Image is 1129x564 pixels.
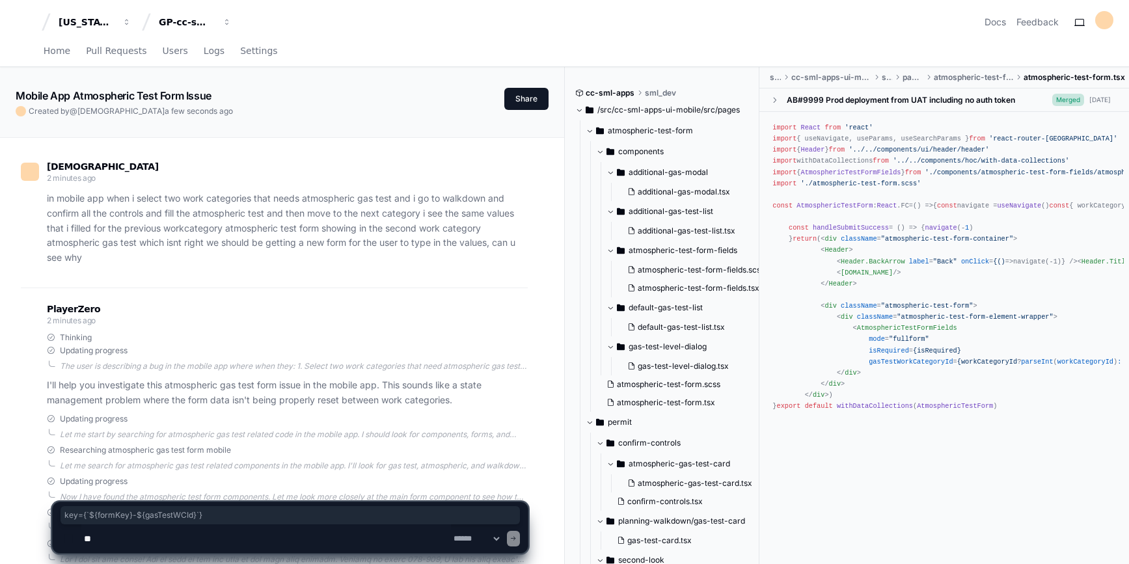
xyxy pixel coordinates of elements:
span: Updating progress [60,345,128,356]
span: AtmosphericTestFormFields [857,324,957,332]
span: AtmosphericTestFormFields [800,168,901,176]
a: Home [44,36,70,66]
span: Merged [1052,94,1084,106]
button: atmospheric-test-form [586,120,761,141]
span: 'react' [845,124,873,131]
span: return [793,235,817,243]
span: default-gas-test-list.tsx [638,322,725,332]
span: workCategoryId [1057,358,1113,366]
button: atmospheric-test-form.scss [601,375,763,394]
span: [DEMOGRAPHIC_DATA] [47,161,159,172]
span: key={`${formKey}-${gasTestWCId}`} [64,510,516,520]
span: div [829,380,841,388]
span: mode [869,335,885,343]
span: gas-test-level-dialog [629,342,707,352]
span: Header [824,246,849,254]
span: AtmosphericTestForm [917,402,993,410]
span: onClick [961,258,989,265]
span: isRequired [869,347,909,355]
p: I'll help you investigate this atmospheric gas test form issue in the mobile app. This sounds lik... [47,378,528,408]
span: const [789,224,809,232]
span: : [1117,358,1121,366]
span: 2 minutes ago [47,173,96,183]
p: in mobile app when i select two work categories that needs atmospheric gas test and i go to walkd... [47,191,528,265]
span: default-gas-test-list [629,302,703,313]
span: </ > [821,280,856,288]
span: gas-test-level-dialog.tsx [638,361,729,371]
span: Researching atmospheric gas test form mobile [60,445,231,455]
app-text-character-animate: Mobile App Atmospheric Test Form Issue [16,89,211,102]
span: "atmospheric-test-form" [881,302,973,310]
span: className [841,235,877,243]
svg: Directory [606,144,614,159]
span: import [772,157,796,165]
span: < = = => [837,258,1013,265]
svg: Directory [617,165,625,180]
svg: Directory [617,456,625,472]
span: useNavigate [997,202,1041,209]
span: import [772,168,796,176]
span: {() [993,258,1005,265]
span: handleSubmitSuccess [813,224,889,232]
button: atmospheric-gas-test-card.tsx [622,474,753,492]
span: atmospheric-gas-test-card [629,459,730,469]
span: atmospheric-test-form-fields.tsx [638,283,759,293]
svg: Directory [586,102,593,118]
span: {workCategoryId [957,358,1017,366]
span: from [905,168,921,176]
svg: Directory [617,339,625,355]
span: React [877,202,897,209]
span: div [813,391,824,399]
button: Feedback [1016,16,1059,29]
button: default-gas-test-list.tsx [622,318,765,336]
span: Users [163,47,188,55]
a: Logs [204,36,224,66]
span: permit [608,417,632,427]
span: atmospheric-test-form [934,72,1013,83]
span: Created by [29,106,233,116]
span: "Back" [933,258,957,265]
button: atmospheric-test-form-fields [606,240,772,261]
svg: Directory [617,204,625,219]
button: /src/cc-sml-apps-ui-mobile/src/pages [575,100,750,120]
span: default [805,402,833,410]
span: div [824,235,836,243]
span: () => [913,202,933,209]
span: [DOMAIN_NAME] [841,269,893,276]
span: < = > [837,313,1057,321]
span: atmospheric-test-form.tsx [617,397,715,408]
span: className [841,302,877,310]
span: Header.BackArrow [841,258,905,265]
span: sml_dev [645,88,676,98]
button: gas-test-level-dialog [606,336,772,357]
span: cc-sml-apps [586,88,634,98]
span: [DEMOGRAPHIC_DATA] [77,106,165,116]
span: div [845,369,856,377]
button: default-gas-test-list [606,297,772,318]
span: src [882,72,892,83]
span: import [772,135,796,142]
button: gas-test-level-dialog.tsx [622,357,765,375]
span: import [772,124,796,131]
span: pages [903,72,923,83]
span: < = > [821,235,1017,243]
span: atmospheric-test-form-fields [629,245,737,256]
span: </ > [837,369,861,377]
span: parseInt [1021,358,1053,366]
a: Users [163,36,188,66]
span: '../../components/ui/header/header' [849,146,989,154]
span: navigate [925,224,957,232]
span: atmospheric-test-form.scss [617,379,720,390]
span: a few seconds ago [165,106,233,116]
button: additional-gas-test-list [606,201,772,222]
span: 1 [965,224,969,232]
span: div [841,313,852,321]
span: from [829,146,845,154]
span: const [937,202,957,209]
span: import [772,146,796,154]
button: atmospheric-test-form-fields.tsx [622,279,765,297]
a: Settings [240,36,277,66]
span: "atmospheric-test-form-element-wrapper" [897,313,1053,321]
span: Header [829,280,853,288]
span: from [873,157,889,165]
